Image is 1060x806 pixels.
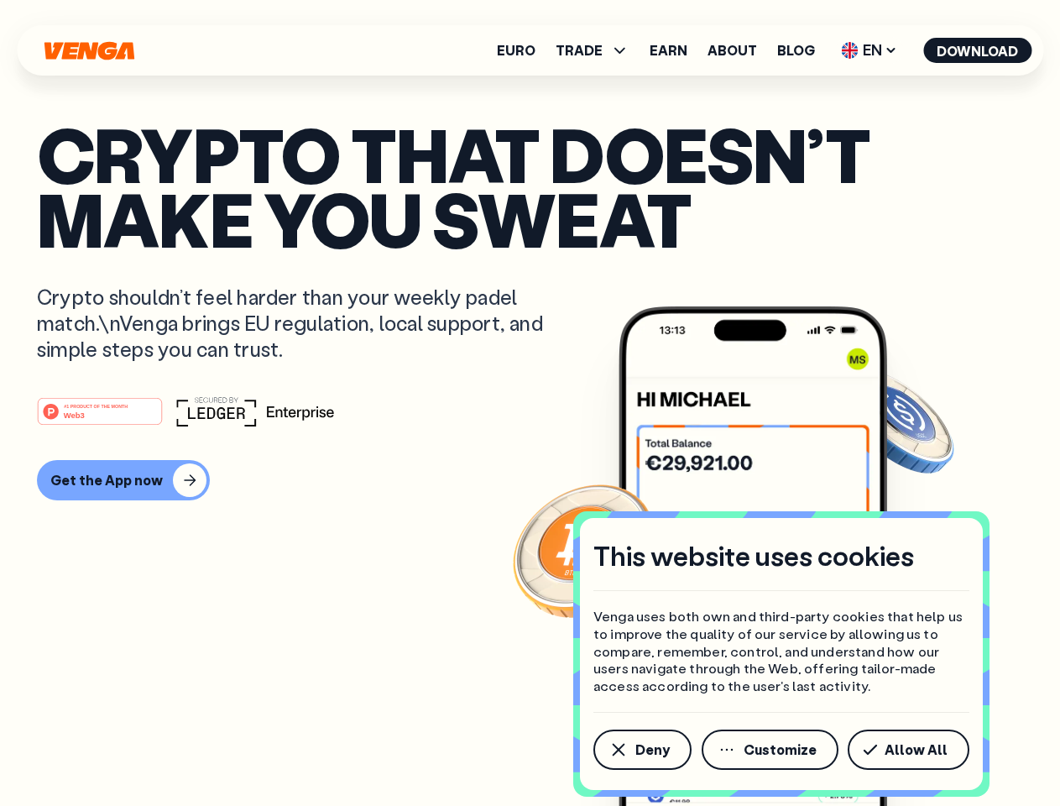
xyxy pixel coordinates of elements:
p: Venga uses both own and third-party cookies that help us to improve the quality of our service by... [593,608,969,695]
button: Deny [593,730,692,770]
a: Blog [777,44,815,57]
a: Earn [650,44,687,57]
tspan: Web3 [64,410,85,419]
h4: This website uses cookies [593,538,914,573]
button: Customize [702,730,838,770]
svg: Home [42,41,136,60]
span: TRADE [556,44,603,57]
div: Get the App now [50,472,163,489]
a: Euro [497,44,535,57]
a: Get the App now [37,460,1023,500]
p: Crypto shouldn’t feel harder than your weekly padel match.\nVenga brings EU regulation, local sup... [37,284,567,363]
img: USDC coin [837,361,958,482]
a: About [708,44,757,57]
a: #1 PRODUCT OF THE MONTHWeb3 [37,407,163,429]
button: Download [923,38,1031,63]
span: Allow All [885,743,948,756]
button: Allow All [848,730,969,770]
span: Deny [635,743,670,756]
span: TRADE [556,40,629,60]
tspan: #1 PRODUCT OF THE MONTH [64,403,128,408]
span: Customize [744,743,817,756]
button: Get the App now [37,460,210,500]
img: flag-uk [841,42,858,59]
p: Crypto that doesn’t make you sweat [37,122,1023,250]
img: Bitcoin [509,474,661,625]
span: EN [835,37,903,64]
